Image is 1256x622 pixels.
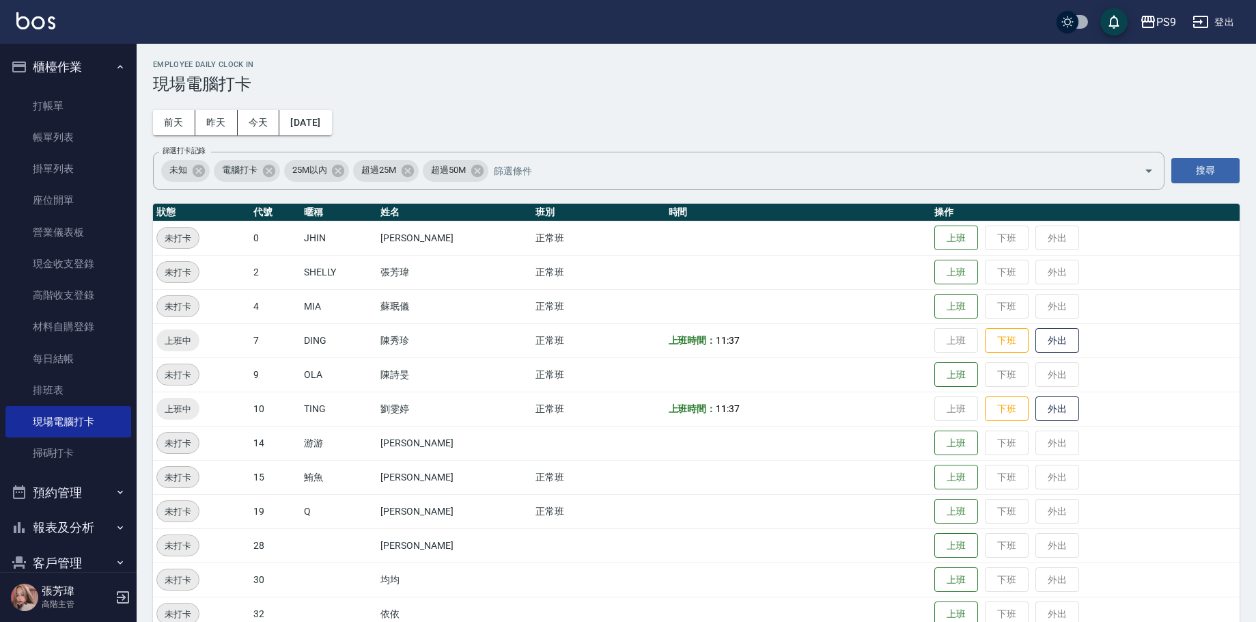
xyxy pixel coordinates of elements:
[532,204,665,221] th: 班別
[301,426,377,460] td: 游游
[934,533,978,558] button: 上班
[532,221,665,255] td: 正常班
[5,343,131,375] a: 每日結帳
[5,90,131,122] a: 打帳單
[157,539,199,553] span: 未打卡
[153,75,1240,94] h3: 現場電腦打卡
[532,323,665,357] td: 正常班
[5,437,131,469] a: 掃碼打卡
[284,160,350,182] div: 25M以內
[250,289,301,323] td: 4
[377,528,532,563] td: [PERSON_NAME]
[934,226,978,251] button: 上班
[669,403,716,414] b: 上班時間：
[5,406,131,437] a: 現場電腦打卡
[377,460,532,494] td: [PERSON_NAME]
[353,160,419,182] div: 超過25M
[250,563,301,597] td: 30
[532,460,665,494] td: 正常班
[153,60,1240,69] h2: Employee Daily Clock In
[934,294,978,319] button: 上班
[301,357,377,392] td: OLA
[5,217,131,248] a: 營業儀表板
[250,204,301,221] th: 代號
[1187,10,1240,35] button: 登出
[156,402,199,416] span: 上班中
[301,204,377,221] th: 暱稱
[157,573,199,587] span: 未打卡
[5,545,131,581] button: 客戶管理
[716,335,740,346] span: 11:37
[669,335,716,346] b: 上班時間：
[423,160,488,182] div: 超過50M
[16,12,55,29] img: Logo
[377,426,532,460] td: [PERSON_NAME]
[5,510,131,545] button: 報表及分析
[161,163,195,177] span: 未知
[377,392,532,426] td: 劉雯婷
[42,598,111,610] p: 高階主管
[250,494,301,528] td: 19
[214,160,280,182] div: 電腦打卡
[250,528,301,563] td: 28
[238,110,280,135] button: 今天
[153,204,250,221] th: 狀態
[377,563,532,597] td: 均均
[423,163,474,177] span: 超過50M
[301,392,377,426] td: TING
[532,289,665,323] td: 正常班
[377,255,532,289] td: 張芳瑋
[284,163,335,177] span: 25M以內
[163,146,206,156] label: 篩選打卡記錄
[214,163,266,177] span: 電腦打卡
[5,311,131,342] a: 材料自購登錄
[250,426,301,460] td: 14
[11,584,38,611] img: Person
[1156,14,1176,31] div: PS9
[157,607,199,621] span: 未打卡
[250,255,301,289] td: 2
[532,494,665,528] td: 正常班
[195,110,238,135] button: 昨天
[532,392,665,426] td: 正常班
[157,504,199,519] span: 未打卡
[301,221,377,255] td: JHIN
[931,204,1240,221] th: 操作
[985,396,1029,422] button: 下班
[377,221,532,255] td: [PERSON_NAME]
[5,122,131,153] a: 帳單列表
[157,231,199,245] span: 未打卡
[934,499,978,524] button: 上班
[157,368,199,382] span: 未打卡
[250,221,301,255] td: 0
[377,494,532,528] td: [PERSON_NAME]
[301,494,377,528] td: Q
[716,403,740,414] span: 11:37
[665,204,932,221] th: 時間
[490,159,1120,182] input: 篩選條件
[934,465,978,490] button: 上班
[934,362,978,388] button: 上班
[250,323,301,357] td: 7
[377,289,532,323] td: 蘇珉儀
[301,255,377,289] td: SHELLY
[301,289,377,323] td: MIA
[377,204,532,221] th: 姓名
[157,299,199,314] span: 未打卡
[532,255,665,289] td: 正常班
[5,375,131,406] a: 排班表
[1035,328,1079,353] button: 外出
[353,163,404,177] span: 超過25M
[301,460,377,494] td: 鮪魚
[161,160,210,182] div: 未知
[985,328,1029,353] button: 下班
[1100,8,1128,36] button: save
[5,185,131,216] a: 座位開單
[250,460,301,494] td: 15
[5,280,131,311] a: 高階收支登錄
[532,357,665,392] td: 正常班
[157,436,199,450] span: 未打卡
[934,260,978,285] button: 上班
[5,49,131,85] button: 櫃檯作業
[1134,8,1182,36] button: PS9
